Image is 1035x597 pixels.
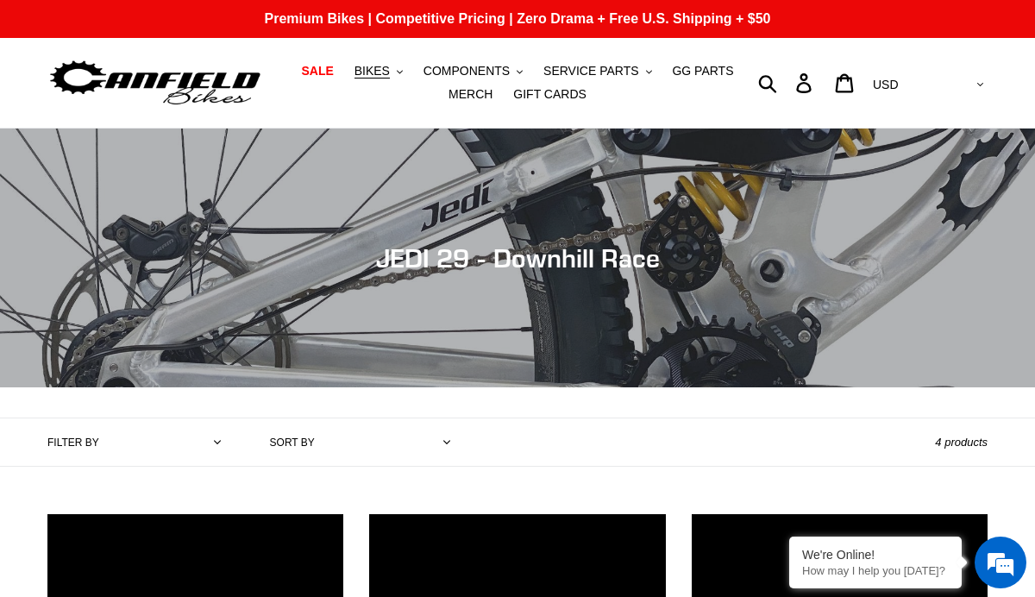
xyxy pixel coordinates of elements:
span: COMPONENTS [423,64,510,79]
span: SERVICE PARTS [543,64,638,79]
span: GIFT CARDS [513,87,586,102]
button: COMPONENTS [415,60,531,83]
a: MERCH [440,83,501,106]
span: GG PARTS [672,64,733,79]
p: How may I help you today? [802,564,949,577]
button: BIKES [346,60,411,83]
span: BIKES [354,64,390,79]
a: SALE [292,60,342,83]
span: 4 products [935,436,988,449]
label: Sort by [270,435,315,450]
label: Filter by [47,435,99,450]
a: GIFT CARDS [505,83,595,106]
img: Canfield Bikes [47,56,263,110]
a: GG PARTS [663,60,742,83]
span: SALE [301,64,333,79]
div: We're Online! [802,548,949,562]
button: SERVICE PARTS [535,60,660,83]
span: JEDI 29 - Downhill Race [376,242,660,273]
span: MERCH [448,87,492,102]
